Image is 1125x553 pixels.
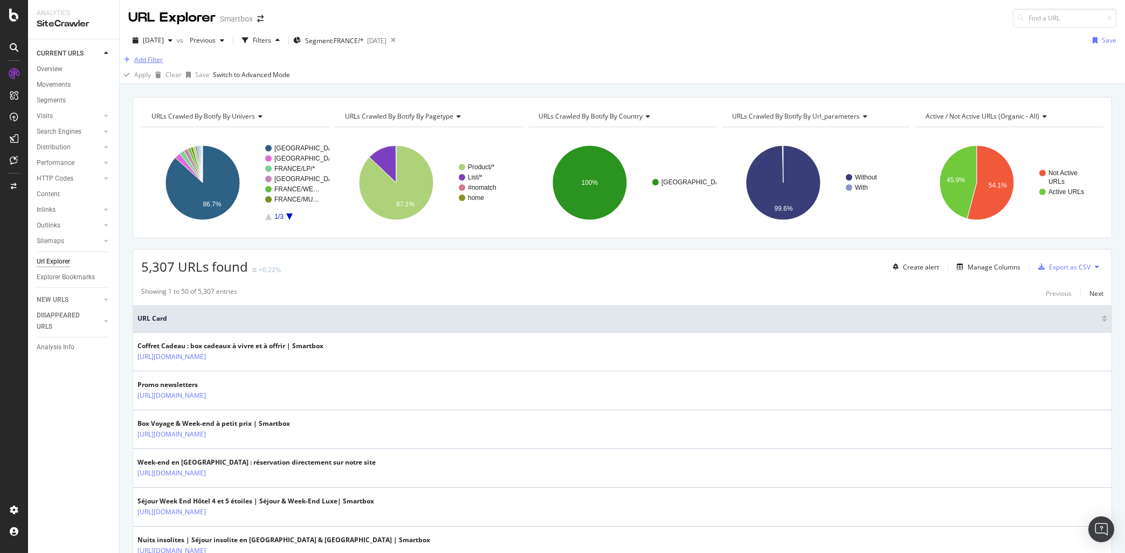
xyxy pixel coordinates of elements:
button: Export as CSV [1034,258,1091,275]
span: Active / Not Active URLs (organic - all) [926,112,1039,121]
h4: URLs Crawled By Botify By url_parameters [730,108,900,125]
a: CURRENT URLS [37,48,101,59]
text: FRANCE/WE… [274,185,320,193]
text: Product/* [468,163,495,171]
div: NEW URLS [37,294,68,306]
svg: A chart. [141,136,329,230]
button: Save [1088,32,1116,49]
div: Performance [37,157,74,169]
button: [DATE] [128,32,177,49]
div: Url Explorer [37,256,70,267]
div: Apply [134,70,151,79]
a: Segments [37,95,112,106]
a: DISAPPEARED URLS [37,310,101,333]
div: CURRENT URLS [37,48,84,59]
button: Previous [1046,287,1072,300]
div: Clear [165,70,182,79]
text: Not Active [1048,169,1078,177]
a: [URL][DOMAIN_NAME] [137,468,206,479]
div: Filters [253,36,271,45]
span: URLs Crawled By Botify By url_parameters [732,112,860,121]
text: 86.7% [203,201,221,208]
span: Segment: FRANCE/* [305,36,364,45]
a: Explorer Bookmarks [37,272,112,283]
button: Apply [120,66,151,84]
img: Equal [252,268,257,272]
div: [DATE] [367,36,386,45]
svg: A chart. [722,136,910,230]
div: Coffret Cadeau : box cadeaux à vivre et à offrir | Smartbox [137,341,323,351]
a: Movements [37,79,112,91]
svg: A chart. [528,136,716,230]
span: 5,307 URLs found [141,258,248,275]
svg: A chart. [915,136,1103,230]
button: Add Filter [120,53,163,66]
span: URLs Crawled By Botify By univers [151,112,255,121]
button: Save [182,66,210,84]
span: URLs Crawled By Botify By pagetype [345,112,453,121]
a: Visits [37,110,101,122]
a: [URL][DOMAIN_NAME] [137,507,206,517]
text: 1/3 [274,213,284,220]
text: 45.9% [947,176,965,184]
text: home [468,194,484,202]
h4: URLs Crawled By Botify By country [536,108,707,125]
div: Promo newsletters [137,380,253,390]
div: Previous [1046,289,1072,298]
button: Clear [151,66,182,84]
text: FRANCE/LP/* [274,165,315,172]
text: [GEOGRAPHIC_DATA] [661,178,729,186]
input: Find a URL [1013,9,1116,27]
div: Content [37,189,60,200]
div: Search Engines [37,126,81,137]
button: Switch to Advanced Mode [210,66,293,84]
svg: A chart. [335,136,523,230]
div: Séjour Week End Hôtel 4 et 5 étoiles | Séjour & Week-End Luxe| Smartbox [137,496,374,506]
button: Manage Columns [953,260,1020,273]
h4: URLs Crawled By Botify By univers [149,108,320,125]
a: Outlinks [37,220,101,231]
div: Analytics [37,9,111,18]
div: Next [1089,289,1103,298]
div: Distribution [37,142,71,153]
div: Sitemaps [37,236,64,247]
div: HTTP Codes [37,173,73,184]
text: URLs [1048,178,1065,185]
text: Without [855,174,877,181]
div: Inlinks [37,204,56,216]
a: NEW URLS [37,294,101,306]
div: Movements [37,79,71,91]
div: Add Filter [134,55,163,64]
text: 87.1% [396,201,415,208]
a: Content [37,189,112,200]
a: [URL][DOMAIN_NAME] [137,390,206,401]
div: DISAPPEARED URLS [37,310,91,333]
a: Search Engines [37,126,101,137]
text: Active URLs [1048,188,1084,196]
a: [URL][DOMAIN_NAME] [137,351,206,362]
text: [GEOGRAPHIC_DATA]/SP… [274,175,358,183]
a: Sitemaps [37,236,101,247]
span: URLs Crawled By Botify By country [539,112,643,121]
div: Showing 1 to 50 of 5,307 entries [141,287,237,300]
text: [GEOGRAPHIC_DATA]/ST… [274,155,358,162]
text: 99.6% [775,205,793,212]
div: Analysis Info [37,342,74,353]
div: Export as CSV [1049,262,1091,272]
text: 54.1% [989,182,1007,189]
span: Previous [185,36,216,45]
div: Visits [37,110,53,122]
div: +0.22% [259,265,281,274]
a: Url Explorer [37,256,112,267]
a: Analysis Info [37,342,112,353]
div: Nuits insolites | Séjour insolite en [GEOGRAPHIC_DATA] & [GEOGRAPHIC_DATA] | Smartbox [137,535,430,545]
span: 2025 Sep. 15th [143,36,164,45]
button: Previous [185,32,229,49]
text: With [855,184,868,191]
a: HTTP Codes [37,173,101,184]
text: 100% [582,179,598,186]
div: SiteCrawler [37,18,111,30]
